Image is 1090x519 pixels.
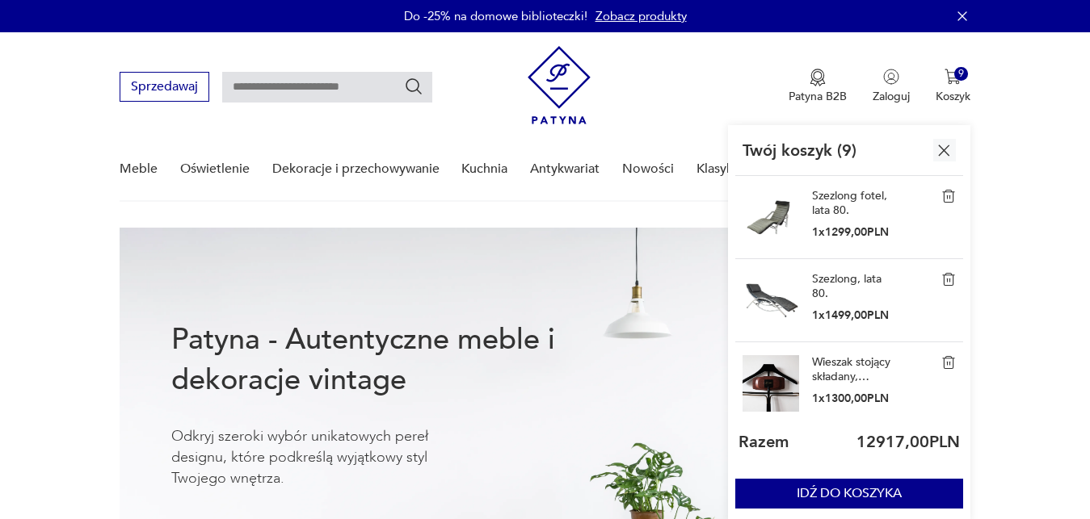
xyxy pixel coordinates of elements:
[934,140,954,161] img: Ikona krzyżyka
[404,77,423,96] button: Szukaj
[789,69,847,104] button: Patyna B2B
[739,431,789,453] p: Razem
[120,82,209,94] a: Sprzedawaj
[812,391,893,406] p: 1 x 1300,00 PLN
[461,138,507,200] a: Kuchnia
[789,69,847,104] a: Ikona medaluPatyna B2B
[735,489,963,500] a: IDŹ DO KOSZYKA
[812,224,893,240] p: 1 x 1299,00 PLN
[873,69,910,104] button: Zaloguj
[810,69,826,86] img: Ikona medalu
[856,431,960,453] p: 12917,00 PLN
[743,140,856,161] p: Twój koszyk ( 9 )
[873,89,910,104] p: Zaloguj
[530,138,600,200] a: Antykwariat
[941,272,956,287] img: Szezlong, lata 80.
[697,138,736,200] a: Klasyki
[528,46,591,124] img: Patyna - sklep z meblami i dekoracjami vintage
[743,272,799,329] img: Szezlong, lata 80.
[945,69,961,85] img: Ikona koszyka
[941,355,956,370] img: Wieszak stojący składany, UNION CHAMPION - lokaj, kamerdyner
[883,69,899,85] img: Ikonka użytkownika
[404,8,587,24] p: Do -25% na domowe biblioteczki!
[941,189,956,203] img: Szezlong fotel, lata 80.
[954,67,968,81] div: 9
[272,138,440,200] a: Dekoracje i przechowywanie
[735,479,963,509] button: IDŹ DO KOSZYKA
[180,138,250,200] a: Oświetlenie
[812,272,893,301] a: Szezlong, lata 80.
[812,355,893,384] a: Wieszak stojący składany, UNION CHAMPION - lokaj, kamerdyner
[596,8,687,24] a: Zobacz produkty
[936,69,970,104] button: 9Koszyk
[120,72,209,102] button: Sprzedawaj
[743,355,799,412] img: Wieszak stojący składany, UNION CHAMPION - lokaj, kamerdyner
[743,189,799,245] img: Szezlong fotel, lata 80.
[936,89,970,104] p: Koszyk
[120,138,158,200] a: Meble
[171,320,608,400] h1: Patyna - Autentyczne meble i dekoracje vintage
[812,189,893,218] a: Szezlong fotel, lata 80.
[812,308,893,323] p: 1 x 1499,00 PLN
[171,426,478,489] p: Odkryj szeroki wybór unikatowych pereł designu, które podkreślą wyjątkowy styl Twojego wnętrza.
[789,89,847,104] p: Patyna B2B
[622,138,674,200] a: Nowości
